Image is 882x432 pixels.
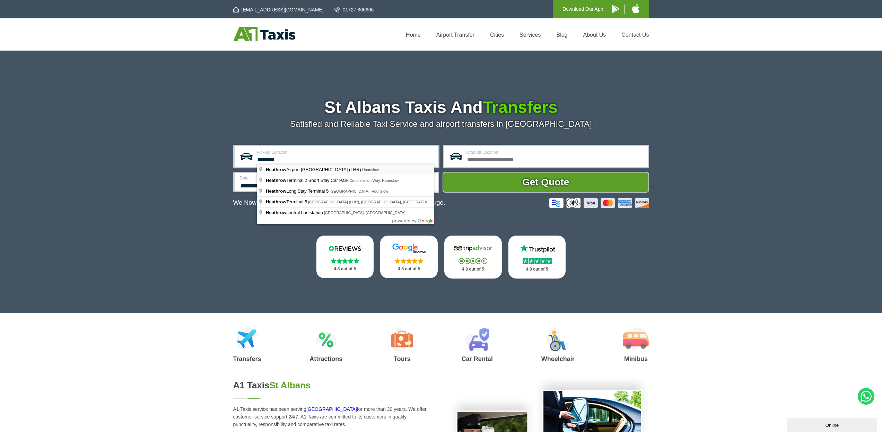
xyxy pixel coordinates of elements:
a: Blog [556,32,567,38]
a: Airport Transfer [436,32,474,38]
p: We Now Accept Card & Contactless Payment In [233,199,445,206]
span: Constellation Way, Hounslow [349,178,399,183]
p: Satisfied and Reliable Taxi Service and airport transfers in [GEOGRAPHIC_DATA] [233,119,649,129]
span: [GEOGRAPHIC_DATA], Hounslow [330,189,388,193]
p: 4.8 out of 5 [388,265,430,273]
span: Long Stay Terminal 5 [266,188,330,194]
h2: A1 Taxis [233,380,433,391]
p: 4.8 out of 5 [324,265,366,273]
span: [GEOGRAPHIC_DATA], [GEOGRAPHIC_DATA] [324,211,405,215]
a: Cities [490,32,504,38]
a: 01727 866666 [334,6,374,13]
img: Minibus [623,328,649,351]
span: Airport [GEOGRAPHIC_DATA] (LHR) [266,167,362,172]
a: Tripadvisor Stars 4.8 out of 5 [444,236,502,279]
a: [EMAIL_ADDRESS][DOMAIN_NAME] [233,6,324,13]
img: Trustpilot [516,243,558,254]
label: Drop-off Location [466,150,644,155]
h3: Minibus [623,356,649,362]
img: Google [388,243,430,254]
span: Transfers [483,98,558,116]
iframe: chat widget [787,417,879,432]
span: Heathrow [266,199,286,204]
span: [GEOGRAPHIC_DATA] (LHR), [GEOGRAPHIC_DATA], [GEOGRAPHIC_DATA], [GEOGRAPHIC_DATA] [308,200,484,204]
span: Heathrow [266,167,286,172]
img: A1 Taxis St Albans LTD [233,27,295,41]
label: Date [240,176,329,180]
h3: Tours [391,356,413,362]
label: Pick-up Location [257,150,434,155]
h1: St Albans Taxis And [233,99,649,116]
h3: Transfers [233,356,261,362]
img: Credit And Debit Cards [549,198,649,208]
span: Terminal 2 Short Stay Car Park [266,178,349,183]
span: St Albans [270,380,311,390]
a: Google Stars 4.8 out of 5 [380,236,438,278]
a: Home [406,32,421,38]
span: Heathrow [266,178,286,183]
p: A1 Taxis service has been serving for more than 30 years. We offer customer service support 24/7,... [233,405,433,428]
img: Stars [459,258,487,264]
img: Airport Transfers [237,328,258,351]
img: Reviews.io [324,243,366,254]
img: Stars [395,258,423,264]
img: Tours [391,328,413,351]
span: central bus station [266,210,324,215]
span: Hounslow [362,168,379,172]
p: 4.8 out of 5 [452,265,494,274]
p: 4.8 out of 5 [516,265,558,274]
img: Tripadvisor [452,243,494,254]
img: Attractions [315,328,337,351]
a: Services [519,32,541,38]
a: Trustpilot Stars 4.8 out of 5 [508,236,566,279]
h3: Car Rental [462,356,493,362]
span: Terminal 5 [266,199,308,204]
p: Download Our App [562,5,603,14]
h3: Attractions [309,356,342,362]
img: A1 Taxis Android App [612,5,619,13]
img: Wheelchair [547,328,569,351]
span: Heathrow [266,210,286,215]
img: Stars [523,258,552,264]
a: Contact Us [621,32,649,38]
img: Stars [331,258,359,264]
a: About Us [583,32,606,38]
button: Get Quote [443,172,649,193]
span: Heathrow [266,188,286,194]
h3: Wheelchair [541,356,575,362]
a: Reviews.io Stars 4.8 out of 5 [316,236,374,278]
a: [GEOGRAPHIC_DATA] [306,406,357,412]
img: A1 Taxis iPhone App [632,4,639,13]
img: Car Rental [465,328,489,351]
